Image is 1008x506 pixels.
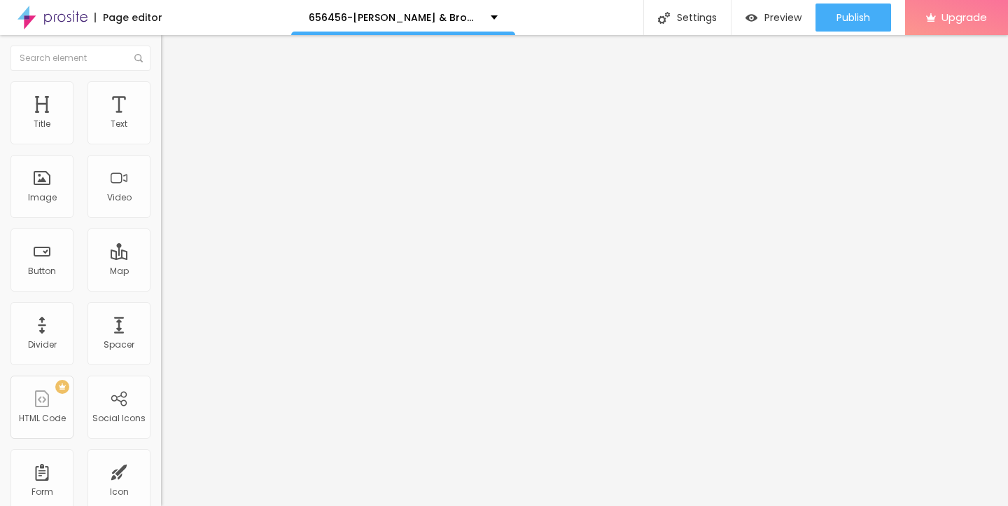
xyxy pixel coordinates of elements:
[764,12,801,23] span: Preview
[658,12,670,24] img: Icone
[836,12,870,23] span: Publish
[31,487,53,497] div: Form
[28,340,57,350] div: Divider
[28,193,57,203] div: Image
[94,13,162,22] div: Page editor
[941,11,987,23] span: Upgrade
[815,4,891,32] button: Publish
[309,13,480,22] p: 656456-[PERSON_NAME] & Brown
[19,413,66,423] div: HTML Code
[745,12,757,24] img: view-1.svg
[92,413,146,423] div: Social Icons
[111,119,127,129] div: Text
[34,119,50,129] div: Title
[110,266,129,276] div: Map
[107,193,132,203] div: Video
[110,487,129,497] div: Icon
[28,266,56,276] div: Button
[104,340,134,350] div: Spacer
[731,4,815,32] button: Preview
[10,46,150,71] input: Search element
[134,54,143,62] img: Icone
